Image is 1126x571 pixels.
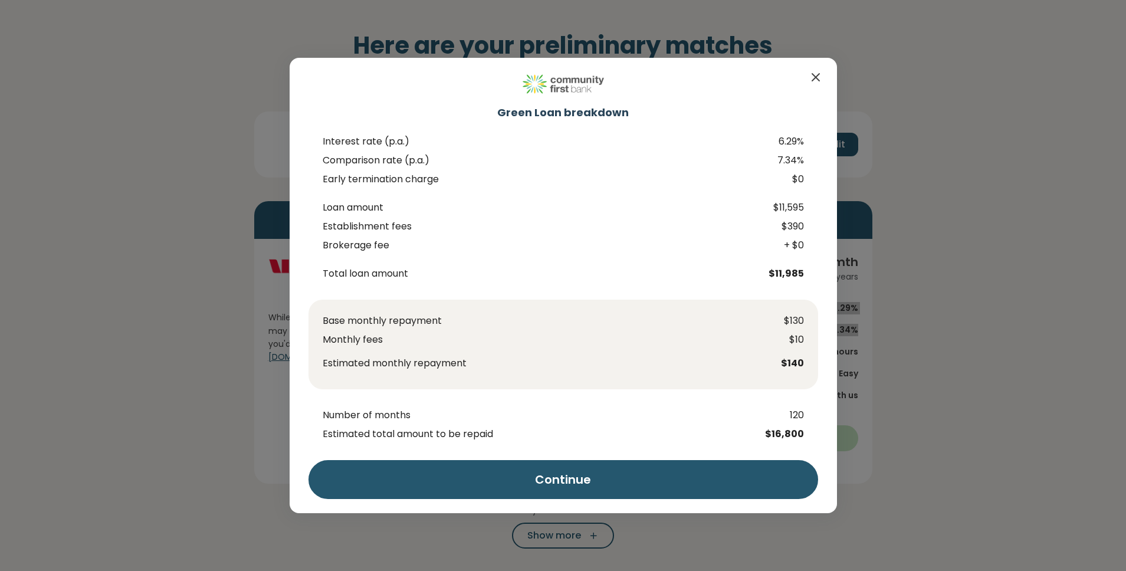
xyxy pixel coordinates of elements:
[745,356,804,370] span: $140
[759,219,818,234] span: $390
[323,201,759,215] span: Loan amount
[759,153,818,168] span: 7.34%
[759,238,818,252] span: + $0
[323,356,745,370] span: Estimated monthly repayment
[759,408,818,422] span: 120
[323,134,759,149] span: Interest rate (p.a.)
[323,172,759,186] span: Early termination charge
[745,333,804,347] span: $10
[759,201,818,215] span: $11,595
[323,427,759,441] span: Estimated total amount to be repaid
[745,314,804,328] span: $130
[522,72,605,96] img: Lender Logo
[759,427,818,441] span: $16,800
[759,134,818,149] span: 6.29%
[323,333,745,347] span: Monthly fees
[323,267,759,281] span: Total loan amount
[759,267,818,281] span: $11,985
[323,153,759,168] span: Comparison rate (p.a.)
[323,219,759,234] span: Establishment fees
[809,70,823,84] button: Close
[308,105,818,120] h2: Green Loan breakdown
[759,172,818,186] span: $0
[323,238,759,252] span: Brokerage fee
[308,460,818,499] button: Continue
[323,408,759,422] span: Number of months
[323,314,745,328] span: Base monthly repayment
